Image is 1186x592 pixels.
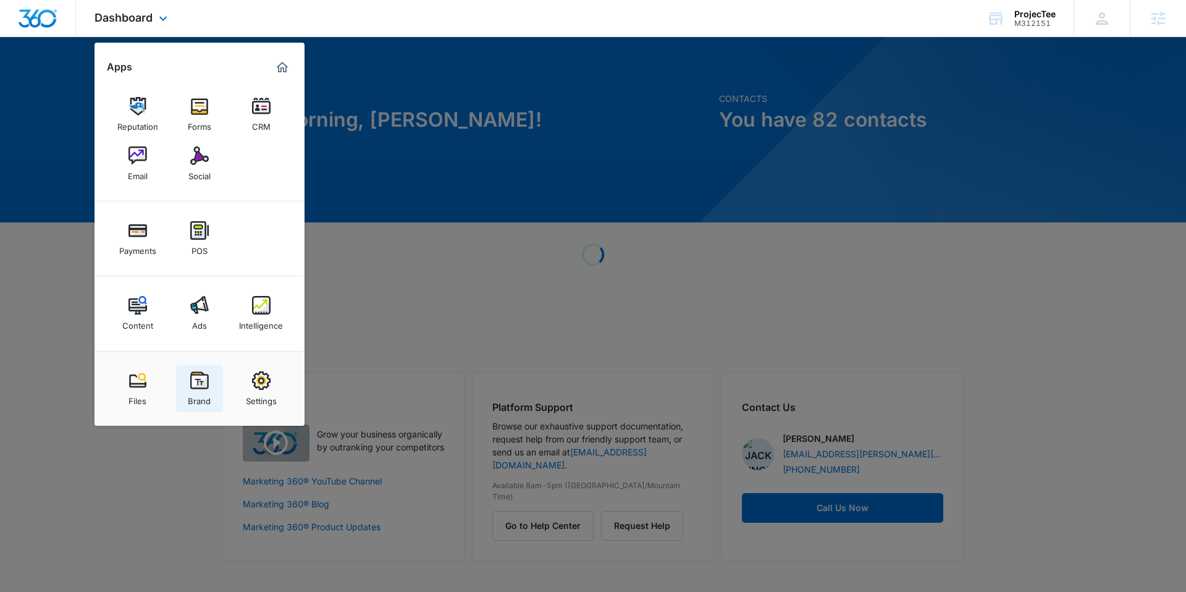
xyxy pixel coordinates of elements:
[128,165,148,181] div: Email
[188,390,211,406] div: Brand
[272,57,292,77] a: Marketing 360® Dashboard
[188,165,211,181] div: Social
[128,390,146,406] div: Files
[176,140,223,187] a: Social
[238,91,285,138] a: CRM
[188,116,211,132] div: Forms
[1014,9,1056,19] div: account name
[114,290,161,337] a: Content
[252,116,271,132] div: CRM
[119,240,156,256] div: Payments
[95,11,153,24] span: Dashboard
[239,315,283,331] div: Intelligence
[114,140,161,187] a: Email
[1014,19,1056,28] div: account id
[114,215,161,262] a: Payments
[176,91,223,138] a: Forms
[246,390,277,406] div: Settings
[117,116,158,132] div: Reputation
[176,365,223,412] a: Brand
[114,91,161,138] a: Reputation
[122,315,153,331] div: Content
[191,240,208,256] div: POS
[176,290,223,337] a: Ads
[107,61,132,73] h2: Apps
[238,365,285,412] a: Settings
[114,365,161,412] a: Files
[176,215,223,262] a: POS
[192,315,207,331] div: Ads
[238,290,285,337] a: Intelligence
